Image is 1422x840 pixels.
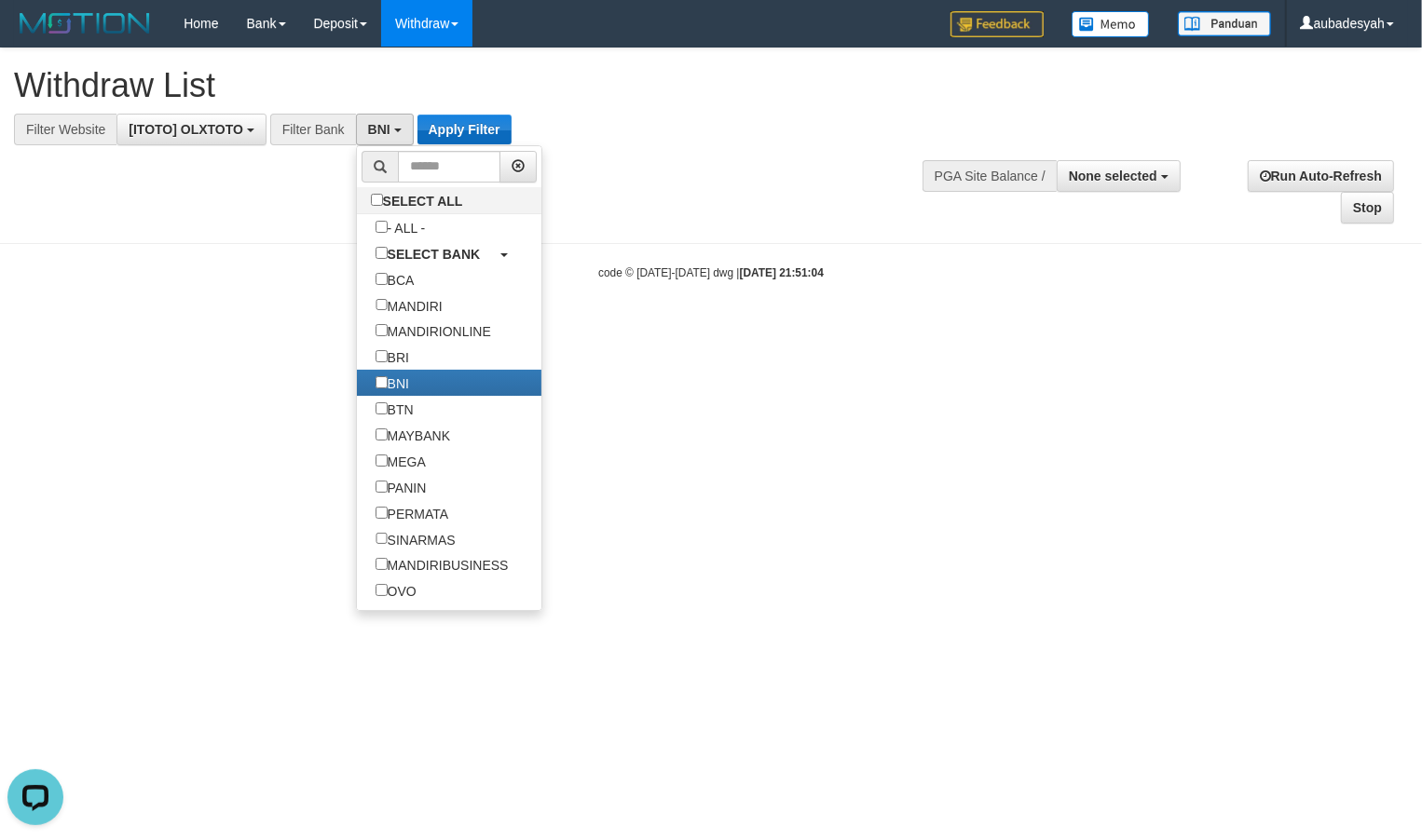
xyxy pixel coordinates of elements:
[357,500,468,526] label: PERMATA
[116,114,267,145] button: [ITOTO] OLXTOTO
[1248,160,1394,192] a: Run Auto-Refresh
[1072,11,1150,37] img: Button%20Memo.svg
[598,266,824,279] small: code © [DATE]-[DATE] dwg |
[376,350,388,362] input: BRI
[357,448,444,474] label: MEGA
[376,299,388,311] input: MANDIRI
[376,533,388,545] input: SINARMAS
[376,428,388,440] input: MAYBANK
[376,481,388,493] input: PANIN
[357,214,444,240] label: - ALL -
[1178,11,1271,36] img: panduan.png
[357,240,542,266] a: SELECT BANK
[376,454,388,467] input: MEGA
[129,122,243,137] span: [ITOTO] OLXTOTO
[14,67,929,104] h1: Withdraw List
[357,526,474,552] label: SINARMAS
[14,9,156,37] img: MOTION_logo.png
[376,324,388,336] input: MANDIRIONLINE
[357,187,482,213] label: SELECT ALL
[7,7,63,63] button: Open LiveChat chat widget
[14,114,116,145] div: Filter Website
[356,114,414,145] button: BNI
[1341,192,1394,224] a: Stop
[417,115,512,144] button: Apply Filter
[357,474,445,500] label: PANIN
[371,194,383,206] input: SELECT ALL
[376,402,388,414] input: BTN
[388,247,481,262] b: SELECT BANK
[376,507,388,519] input: PERMATA
[376,558,388,570] input: MANDIRIBUSINESS
[357,266,433,292] label: BCA
[368,122,390,137] span: BNI
[357,370,428,396] label: BNI
[357,603,451,630] label: GOPAY
[376,273,388,285] input: BCA
[357,318,510,344] label: MANDIRIONLINE
[1057,160,1181,192] button: None selected
[357,577,435,603] label: OVO
[357,422,469,448] label: MAYBANK
[923,160,1057,192] div: PGA Site Balance /
[950,11,1044,37] img: Feedback.jpg
[376,376,388,388] input: BNI
[357,292,461,318] label: MANDIRI
[376,247,388,259] input: SELECT BANK
[357,551,527,577] label: MANDIRIBUSINESS
[270,114,356,145] div: Filter Bank
[740,266,824,279] strong: [DATE] 21:51:04
[1069,169,1157,183] span: None selected
[376,584,388,596] input: OVO
[357,344,428,370] label: BRI
[376,221,388,233] input: - ALL -
[357,396,432,422] label: BTN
